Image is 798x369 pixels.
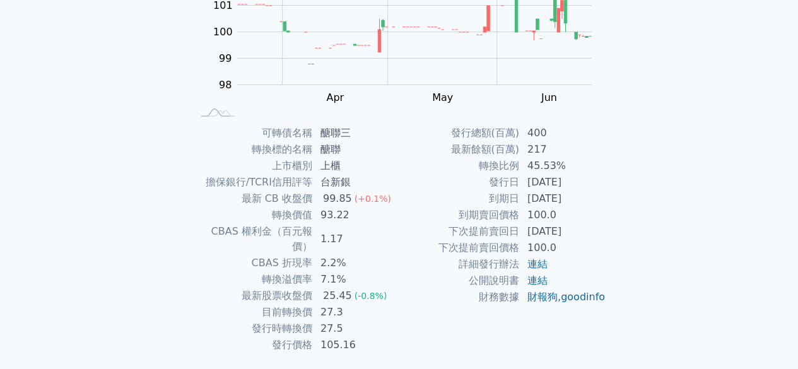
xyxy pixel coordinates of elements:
[192,158,313,174] td: 上市櫃別
[192,255,313,271] td: CBAS 折現率
[520,158,606,174] td: 45.53%
[399,174,520,190] td: 發行日
[399,141,520,158] td: 最新餘額(百萬)
[313,207,399,223] td: 93.22
[313,304,399,320] td: 27.3
[313,125,399,141] td: 醣聯三
[541,91,557,103] tspan: Jun
[213,26,233,38] tspan: 100
[399,256,520,272] td: 詳細發行辦法
[320,191,355,206] div: 99.85
[355,291,387,301] span: (-0.8%)
[320,288,355,303] div: 25.45
[520,190,606,207] td: [DATE]
[432,91,453,103] tspan: May
[399,158,520,174] td: 轉換比例
[326,91,344,103] tspan: Apr
[520,240,606,256] td: 100.0
[520,207,606,223] td: 100.0
[527,274,548,286] a: 連結
[219,52,232,64] tspan: 99
[399,240,520,256] td: 下次提前賣回價格
[399,223,520,240] td: 下次提前賣回日
[192,304,313,320] td: 目前轉換價
[313,223,399,255] td: 1.17
[313,337,399,353] td: 105.16
[192,141,313,158] td: 轉換標的名稱
[313,174,399,190] td: 台新銀
[192,207,313,223] td: 轉換價值
[399,272,520,289] td: 公開說明書
[520,141,606,158] td: 217
[399,190,520,207] td: 到期日
[399,289,520,305] td: 財務數據
[355,194,391,204] span: (+0.1%)
[735,308,798,369] iframe: Chat Widget
[192,190,313,207] td: 最新 CB 收盤價
[520,174,606,190] td: [DATE]
[313,320,399,337] td: 27.5
[192,125,313,141] td: 可轉債名稱
[561,291,605,303] a: goodinfo
[219,79,232,91] tspan: 98
[192,174,313,190] td: 擔保銀行/TCRI信用評等
[313,255,399,271] td: 2.2%
[527,258,548,270] a: 連結
[735,308,798,369] div: 聊天小工具
[399,207,520,223] td: 到期賣回價格
[520,289,606,305] td: ,
[313,141,399,158] td: 醣聯
[192,320,313,337] td: 發行時轉換價
[313,271,399,288] td: 7.1%
[527,291,558,303] a: 財報狗
[192,223,313,255] td: CBAS 權利金（百元報價）
[313,158,399,174] td: 上櫃
[192,271,313,288] td: 轉換溢價率
[192,288,313,304] td: 最新股票收盤價
[192,337,313,353] td: 發行價格
[520,125,606,141] td: 400
[520,223,606,240] td: [DATE]
[399,125,520,141] td: 發行總額(百萬)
